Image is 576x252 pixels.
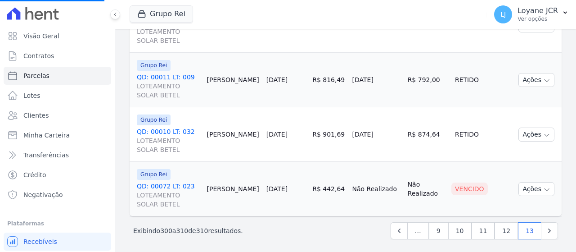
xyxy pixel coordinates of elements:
span: Recebíveis [23,237,57,246]
a: 13 [518,222,541,239]
span: LOTEAMENTO SOLAR BETEL [137,136,200,154]
span: 300 [160,227,172,234]
a: Recebíveis [4,233,111,251]
a: QD: 00011 LT: 005LOTEAMENTO SOLAR BETEL [137,18,200,45]
span: Transferências [23,151,69,160]
div: Vencido [451,183,488,195]
a: Crédito [4,166,111,184]
div: Retido [451,73,482,86]
a: 11 [472,222,495,239]
a: Minha Carteira [4,126,111,144]
a: QD: 00010 LT: 032LOTEAMENTO SOLAR BETEL [137,127,200,154]
td: R$ 442,64 [309,162,348,216]
td: R$ 874,64 [404,107,448,162]
span: Visão Geral [23,32,59,41]
a: 9 [429,222,448,239]
p: Ver opções [517,15,558,23]
a: Clientes [4,106,111,124]
a: Contratos [4,47,111,65]
span: Parcelas [23,71,49,80]
span: 310 [176,227,188,234]
button: Grupo Rei [130,5,193,23]
td: [DATE] [349,53,404,107]
p: Exibindo a de resultados. [133,226,243,235]
a: 12 [495,222,518,239]
a: Previous [391,222,408,239]
a: Visão Geral [4,27,111,45]
span: Minha Carteira [23,131,70,140]
button: Ações [518,182,554,196]
span: LJ [500,11,506,18]
div: Plataformas [7,218,108,229]
td: R$ 792,00 [404,53,448,107]
div: Retido [451,128,482,141]
td: [PERSON_NAME] [203,162,263,216]
a: [DATE] [266,185,288,192]
td: Não Realizado [349,162,404,216]
a: Next [541,222,558,239]
span: LOTEAMENTO SOLAR BETEL [137,191,200,209]
span: Negativação [23,190,63,199]
a: QD: 00072 LT: 023LOTEAMENTO SOLAR BETEL [137,182,200,209]
span: Grupo Rei [137,60,171,71]
span: Lotes [23,91,40,100]
span: LOTEAMENTO SOLAR BETEL [137,82,200,100]
button: Ações [518,73,554,87]
a: Negativação [4,186,111,204]
span: LOTEAMENTO SOLAR BETEL [137,27,200,45]
td: [PERSON_NAME] [203,53,263,107]
a: QD: 00011 LT: 009LOTEAMENTO SOLAR BETEL [137,73,200,100]
td: R$ 816,49 [309,53,348,107]
span: … [407,222,429,239]
a: Lotes [4,87,111,105]
a: 10 [448,222,472,239]
span: Clientes [23,111,49,120]
td: [PERSON_NAME] [203,107,263,162]
td: R$ 901,69 [309,107,348,162]
td: [DATE] [349,107,404,162]
p: Loyane JCR [517,6,558,15]
a: Parcelas [4,67,111,85]
a: [DATE] [266,76,288,83]
button: LJ Loyane JCR Ver opções [487,2,576,27]
span: Crédito [23,170,46,179]
a: Transferências [4,146,111,164]
span: Grupo Rei [137,115,171,125]
a: [DATE] [266,131,288,138]
span: 310 [196,227,208,234]
span: Contratos [23,51,54,60]
span: Grupo Rei [137,169,171,180]
button: Ações [518,128,554,142]
td: Não Realizado [404,162,448,216]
